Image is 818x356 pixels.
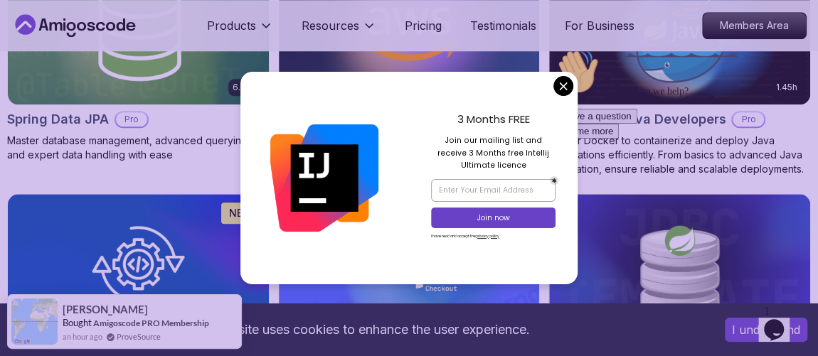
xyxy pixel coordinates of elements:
[470,17,536,34] a: Testimonials
[6,6,262,95] div: 👋Hi! How can we help?I have a questionTell me more
[7,109,109,129] h2: Spring Data JPA
[703,13,806,38] p: Members Area
[63,317,92,328] span: Bought
[207,17,256,34] p: Products
[63,303,148,315] span: [PERSON_NAME]
[405,17,442,34] a: Pricing
[116,112,147,126] p: Pro
[8,194,269,340] img: Java Integration Testing card
[702,12,807,39] a: Members Area
[229,206,253,220] p: NEW
[6,80,71,95] button: Tell me more
[6,65,90,80] button: I have a question
[548,43,804,292] iframe: chat widget
[6,6,51,51] img: :wave:
[233,82,256,93] p: 6.65h
[11,314,703,345] div: This website uses cookies to enhance the user experience.
[758,299,804,342] iframe: chat widget
[93,318,209,328] a: Amigoscode PRO Membership
[6,43,141,53] span: Hi! How can we help?
[565,17,634,34] a: For Business
[63,330,102,342] span: an hour ago
[207,17,273,45] button: Products
[7,134,270,162] p: Master database management, advanced querying, and expert data handling with ease
[302,17,376,45] button: Resources
[302,17,359,34] p: Resources
[117,330,161,342] a: ProveSource
[725,318,807,342] button: Accept cookies
[11,298,58,345] img: provesource social proof notification image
